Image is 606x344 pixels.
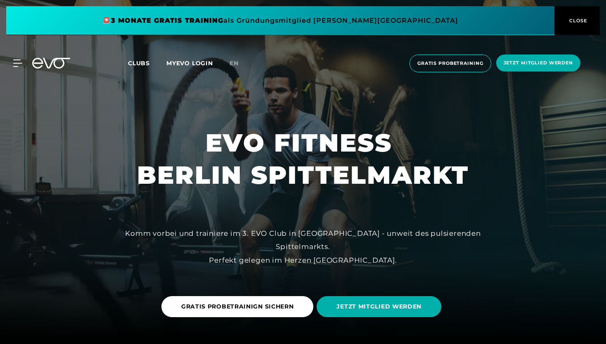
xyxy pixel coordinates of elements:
[128,59,150,67] span: Clubs
[504,59,573,66] span: Jetzt Mitglied werden
[317,290,445,323] a: JETZT MITGLIED WERDEN
[494,55,583,72] a: Jetzt Mitglied werden
[230,59,249,68] a: en
[417,60,483,67] span: Gratis Probetraining
[137,127,469,191] h1: EVO FITNESS BERLIN SPITTELMARKT
[567,17,587,24] span: CLOSE
[161,290,317,323] a: GRATIS PROBETRAINIGN SICHERN
[230,59,239,67] span: en
[128,59,166,67] a: Clubs
[117,227,489,267] div: Komm vorbei und trainiere im 3. EVO Club in [GEOGRAPHIC_DATA] - unweit des pulsierenden Spittelma...
[166,59,213,67] a: MYEVO LOGIN
[554,6,600,35] button: CLOSE
[336,302,421,311] span: JETZT MITGLIED WERDEN
[407,55,494,72] a: Gratis Probetraining
[181,302,294,311] span: GRATIS PROBETRAINIGN SICHERN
